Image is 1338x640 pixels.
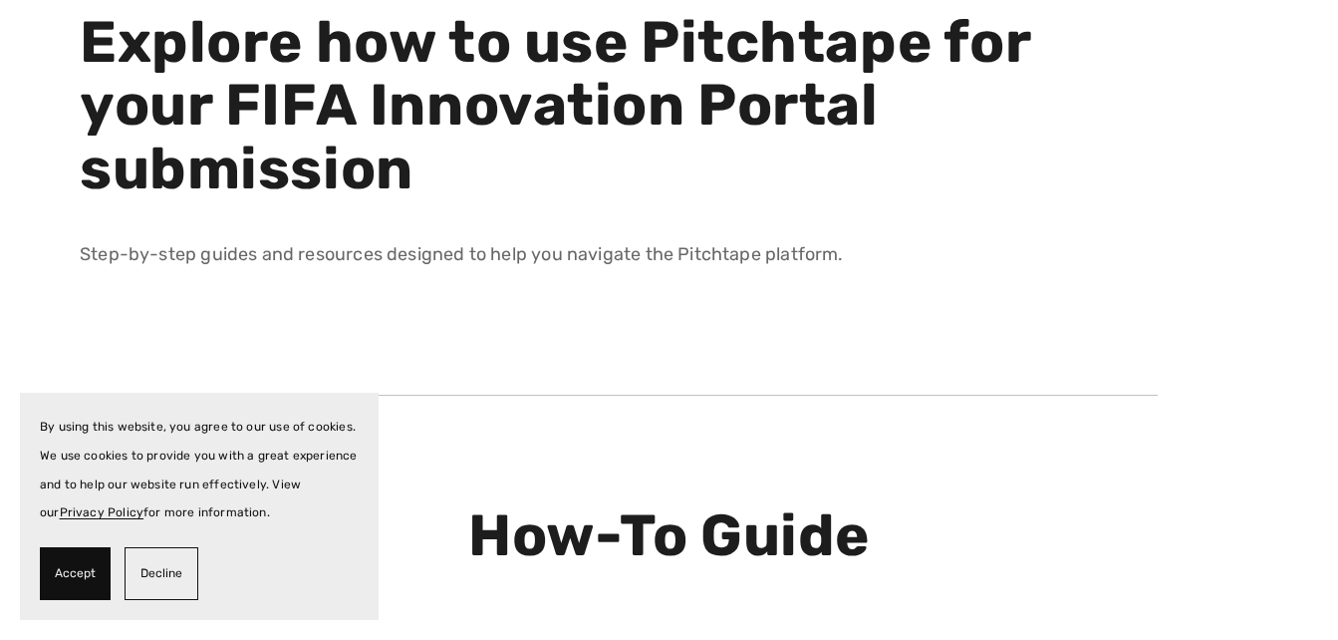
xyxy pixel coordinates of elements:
[40,547,111,600] button: Accept
[1238,544,1338,640] iframe: Chat Widget
[140,559,182,588] span: Decline
[20,393,379,620] section: Cookie banner
[383,504,954,568] h1: How-To Guide
[125,547,198,600] button: Decline
[55,559,96,588] span: Accept
[80,240,1056,269] p: Step-by-step guides and resources designed to help you navigate the Pitchtape platform.
[80,11,1056,201] h1: Explore how to use Pitchtape for your FIFA Innovation Portal submission
[40,413,359,527] p: By using this website, you agree to our use of cookies. We use cookies to provide you with a grea...
[60,505,144,519] a: Privacy Policy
